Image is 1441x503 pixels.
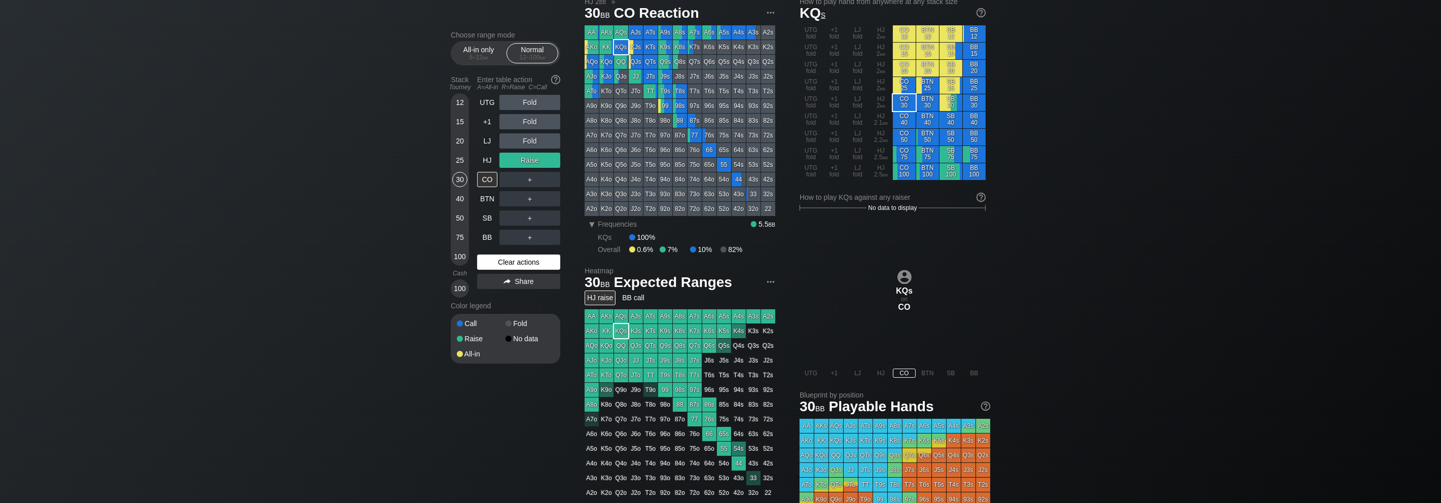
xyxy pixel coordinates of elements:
[702,158,716,172] div: 65o
[870,25,892,42] div: HJ 2
[511,54,554,61] div: 12 – 100
[963,25,986,42] div: BB 12
[746,128,761,142] div: 73s
[452,133,467,149] div: 20
[800,146,822,163] div: UTG fold
[717,172,731,187] div: 54o
[846,43,869,59] div: LJ fold
[746,99,761,113] div: 93s
[585,114,599,128] div: A8o
[599,143,614,157] div: K6o
[702,187,716,201] div: 63o
[746,187,761,201] div: 33
[688,114,702,128] div: 87s
[688,172,702,187] div: 74o
[963,163,986,180] div: BB 100
[702,128,716,142] div: 76s
[599,158,614,172] div: K5o
[614,55,628,69] div: QQ
[846,60,869,77] div: LJ fold
[452,153,467,168] div: 25
[702,172,716,187] div: 64o
[765,7,776,18] img: ellipsis.fd386fe8.svg
[846,163,869,180] div: LJ fold
[452,249,467,264] div: 100
[643,158,658,172] div: T5o
[870,129,892,146] div: HJ 2.2
[800,25,822,42] div: UTG fold
[761,114,775,128] div: 82s
[893,146,916,163] div: CO 75
[599,69,614,84] div: KJo
[732,114,746,128] div: 84s
[732,40,746,54] div: K4s
[477,153,497,168] div: HJ
[800,5,825,21] span: KQ
[643,114,658,128] div: T8o
[673,40,687,54] div: K8s
[800,129,822,146] div: UTG fold
[823,146,846,163] div: +1 fold
[629,25,643,40] div: AJs
[880,102,886,109] span: bb
[940,60,962,77] div: SB 20
[746,40,761,54] div: K3s
[477,95,497,110] div: UTG
[717,25,731,40] div: A5s
[477,172,497,187] div: CO
[940,43,962,59] div: SB 15
[585,202,599,216] div: A2o
[846,77,869,94] div: LJ fold
[702,99,716,113] div: 96s
[870,163,892,180] div: HJ 2.5
[761,84,775,98] div: T2s
[452,95,467,110] div: 12
[800,112,822,128] div: UTG fold
[600,9,610,20] span: bb
[916,146,939,163] div: BTN 75
[702,143,716,157] div: 66
[688,55,702,69] div: Q7s
[585,128,599,142] div: A7o
[761,172,775,187] div: 42s
[599,84,614,98] div: KTo
[893,60,916,77] div: CO 20
[746,172,761,187] div: 43s
[732,69,746,84] div: J4s
[585,69,599,84] div: AJo
[916,43,939,59] div: BTN 15
[688,69,702,84] div: J7s
[893,94,916,111] div: CO 30
[897,270,912,284] img: icon-avatar.b40e07d9.svg
[940,129,962,146] div: SB 50
[880,50,886,57] span: bb
[746,69,761,84] div: J3s
[893,25,916,42] div: CO 12
[823,112,846,128] div: +1 fold
[658,202,672,216] div: 92o
[599,187,614,201] div: K3o
[658,128,672,142] div: 97o
[477,133,497,149] div: LJ
[916,163,939,180] div: BTN 100
[893,163,916,180] div: CO 100
[688,40,702,54] div: K7s
[746,158,761,172] div: 53s
[447,71,473,95] div: Stack
[980,401,991,412] img: help.32db89a4.svg
[614,128,628,142] div: Q7o
[455,44,502,63] div: All-in only
[800,60,822,77] div: UTG fold
[585,55,599,69] div: AQo
[761,55,775,69] div: Q2s
[629,69,643,84] div: JJ
[658,69,672,84] div: J9s
[629,143,643,157] div: J6o
[613,6,701,22] span: CO Reaction
[893,112,916,128] div: CO 40
[823,129,846,146] div: +1 fold
[673,69,687,84] div: J8s
[732,128,746,142] div: 74s
[629,55,643,69] div: QJs
[688,187,702,201] div: 73o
